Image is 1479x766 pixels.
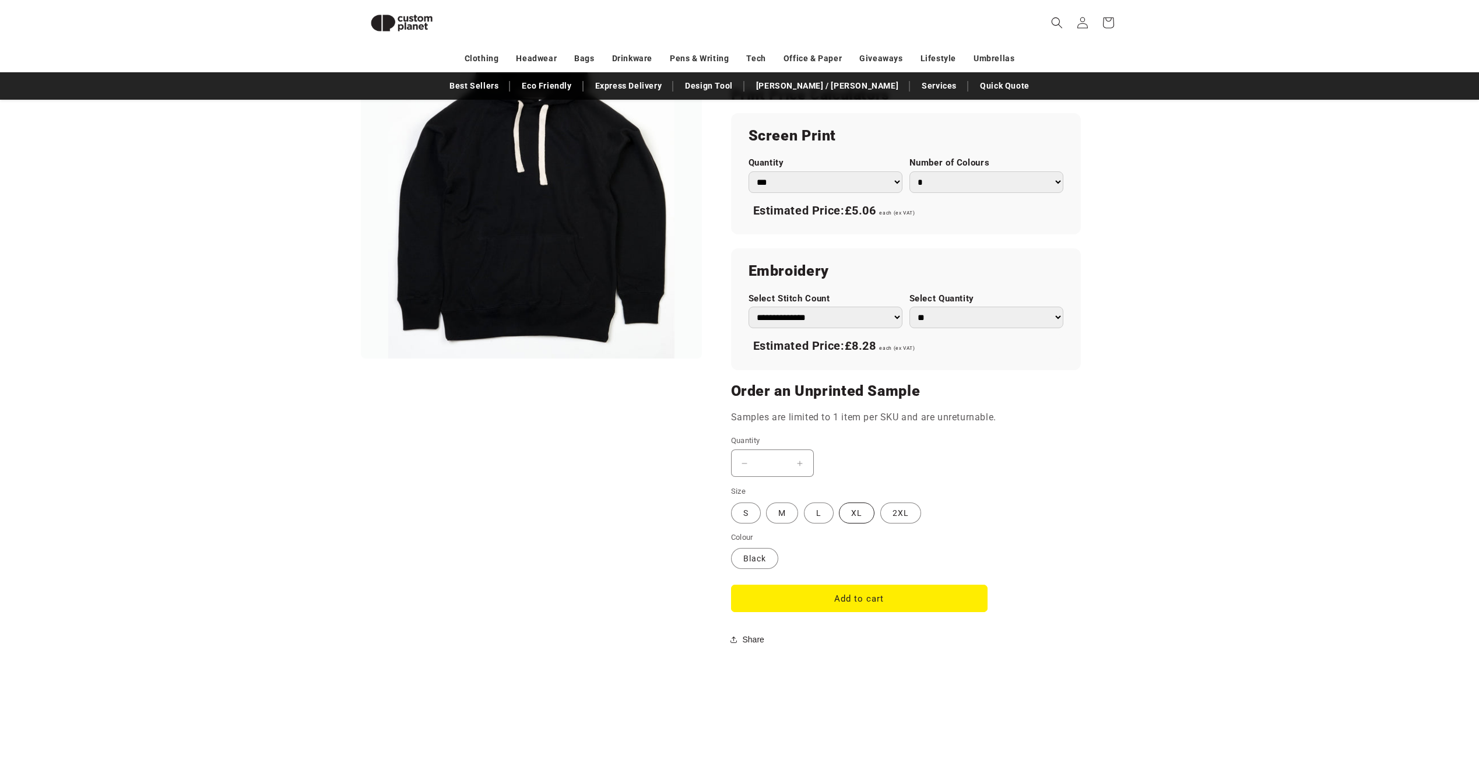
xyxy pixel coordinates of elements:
[921,48,956,69] a: Lifestyle
[766,503,798,523] label: M
[974,76,1035,96] a: Quick Quote
[1044,10,1070,36] summary: Search
[909,157,1063,168] label: Number of Colours
[839,503,874,523] label: XL
[589,76,668,96] a: Express Delivery
[679,76,739,96] a: Design Tool
[1284,640,1479,766] iframe: Chat Widget
[731,409,1081,426] p: Samples are limited to 1 item per SKU and are unreturnable.
[749,334,1063,359] div: Estimated Price:
[516,48,557,69] a: Headwear
[845,339,876,353] span: £8.28
[670,48,729,69] a: Pens & Writing
[731,435,988,447] label: Quantity
[516,76,577,96] a: Eco Friendly
[612,48,652,69] a: Drinkware
[361,5,442,41] img: Custom Planet
[749,262,1063,280] h2: Embroidery
[731,627,768,652] button: Share
[879,210,915,216] span: each (ex VAT)
[749,199,1063,223] div: Estimated Price:
[444,76,504,96] a: Best Sellers
[731,382,1081,400] h2: Order an Unprinted Sample
[361,17,702,359] media-gallery: Gallery Viewer
[731,486,747,497] legend: Size
[880,503,921,523] label: 2XL
[750,76,904,96] a: [PERSON_NAME] / [PERSON_NAME]
[731,503,761,523] label: S
[746,48,765,69] a: Tech
[731,532,754,543] legend: Colour
[749,127,1063,145] h2: Screen Print
[731,548,778,569] label: Black
[574,48,594,69] a: Bags
[749,157,902,168] label: Quantity
[909,293,1063,304] label: Select Quantity
[859,48,902,69] a: Giveaways
[804,503,834,523] label: L
[784,48,842,69] a: Office & Paper
[916,76,962,96] a: Services
[974,48,1014,69] a: Umbrellas
[465,48,499,69] a: Clothing
[749,293,902,304] label: Select Stitch Count
[731,585,988,612] button: Add to cart
[845,203,876,217] span: £5.06
[879,345,915,351] span: each (ex VAT)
